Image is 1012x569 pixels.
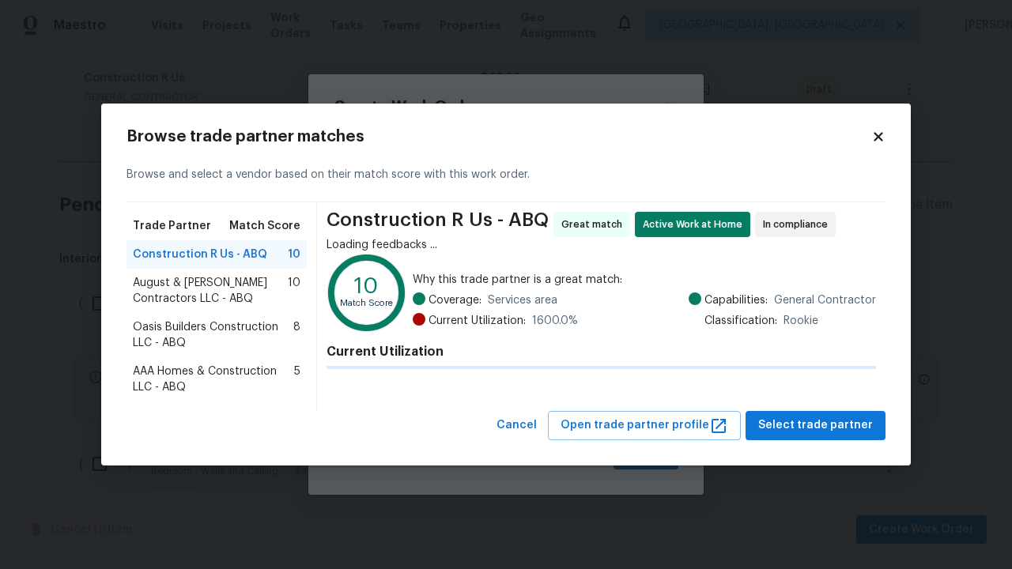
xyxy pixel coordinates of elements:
span: Great match [561,217,629,232]
span: 10 [288,247,300,262]
text: 10 [354,275,379,297]
span: 10 [288,275,300,307]
span: Current Utilization: [429,313,526,329]
span: Coverage: [429,292,481,308]
span: Select trade partner [758,416,873,435]
span: Open trade partner profile [561,416,728,435]
h2: Browse trade partner matches [126,129,871,145]
span: Rookie [784,313,818,329]
span: AAA Homes & Construction LLC - ABQ [133,364,294,395]
span: Classification: [704,313,777,329]
span: August & [PERSON_NAME] Contractors LLC - ABQ [133,275,288,307]
div: Browse and select a vendor based on their match score with this work order. [126,148,885,202]
span: Construction R Us - ABQ [133,247,267,262]
span: Capabilities: [704,292,768,308]
span: 8 [293,319,300,351]
span: Construction R Us - ABQ [327,212,549,237]
span: Why this trade partner is a great match: [413,272,876,288]
span: 1600.0 % [532,313,578,329]
span: General Contractor [774,292,876,308]
span: Services area [488,292,557,308]
div: Loading feedbacks ... [327,237,876,253]
button: Open trade partner profile [548,411,741,440]
text: Match Score [340,300,393,308]
h4: Current Utilization [327,344,876,360]
span: Oasis Builders Construction LLC - ABQ [133,319,293,351]
span: 5 [294,364,300,395]
span: In compliance [763,217,834,232]
span: Match Score [229,218,300,234]
span: Active Work at Home [643,217,749,232]
button: Cancel [490,411,543,440]
span: Trade Partner [133,218,211,234]
button: Select trade partner [746,411,885,440]
span: Cancel [497,416,537,435]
